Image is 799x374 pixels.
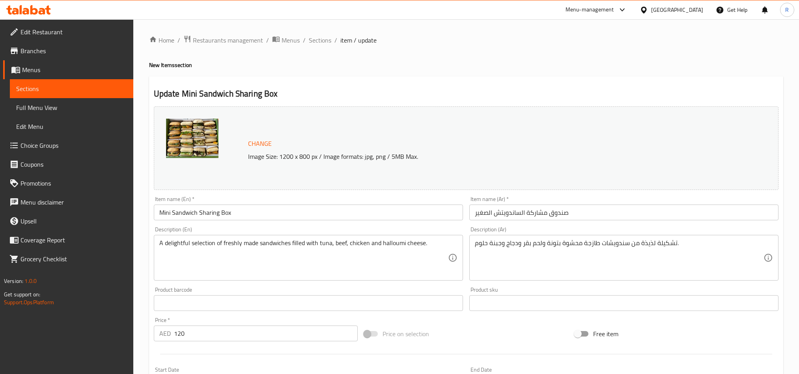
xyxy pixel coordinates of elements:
[159,329,171,338] p: AED
[245,136,275,152] button: Change
[3,174,133,193] a: Promotions
[154,88,778,100] h2: Update Mini Sandwich Sharing Box
[475,239,764,277] textarea: تشكيلة لذيذة من سندويشات طازجة محشوة بتونة ولحم بقر ودجاج وجبنة حلوم.
[3,60,133,79] a: Menus
[159,239,448,277] textarea: A delightful selection of freshly made sandwiches filled with tuna, beef, chicken and halloumi ch...
[651,6,703,14] div: [GEOGRAPHIC_DATA]
[266,35,269,45] li: /
[469,205,778,220] input: Enter name Ar
[3,249,133,268] a: Grocery Checklist
[4,276,23,286] span: Version:
[21,216,127,226] span: Upsell
[3,41,133,60] a: Branches
[3,155,133,174] a: Coupons
[3,231,133,249] a: Coverage Report
[183,35,263,45] a: Restaurants management
[21,27,127,37] span: Edit Restaurant
[16,84,127,93] span: Sections
[16,103,127,112] span: Full Menu View
[21,235,127,245] span: Coverage Report
[149,61,783,69] h4: New Items section
[3,193,133,212] a: Menu disclaimer
[21,141,127,150] span: Choice Groups
[248,138,272,149] span: Change
[149,35,174,45] a: Home
[10,79,133,98] a: Sections
[383,329,429,339] span: Price on selection
[3,136,133,155] a: Choice Groups
[166,119,218,158] img: mmw_638937752132891444
[21,46,127,56] span: Branches
[3,22,133,41] a: Edit Restaurant
[149,35,783,45] nav: breadcrumb
[3,212,133,231] a: Upsell
[174,326,358,341] input: Please enter price
[4,297,54,307] a: Support.OpsPlatform
[272,35,300,45] a: Menus
[282,35,300,45] span: Menus
[21,160,127,169] span: Coupons
[24,276,37,286] span: 1.0.0
[154,295,463,311] input: Please enter product barcode
[4,289,40,300] span: Get support on:
[469,295,778,311] input: Please enter product sku
[10,117,133,136] a: Edit Menu
[334,35,337,45] li: /
[177,35,180,45] li: /
[593,329,618,339] span: Free item
[21,197,127,207] span: Menu disclaimer
[22,65,127,74] span: Menus
[245,152,695,161] p: Image Size: 1200 x 800 px / Image formats: jpg, png / 5MB Max.
[21,254,127,264] span: Grocery Checklist
[16,122,127,131] span: Edit Menu
[340,35,377,45] span: item / update
[193,35,263,45] span: Restaurants management
[21,179,127,188] span: Promotions
[785,6,789,14] span: R
[10,98,133,117] a: Full Menu View
[303,35,306,45] li: /
[309,35,331,45] a: Sections
[154,205,463,220] input: Enter name En
[566,5,614,15] div: Menu-management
